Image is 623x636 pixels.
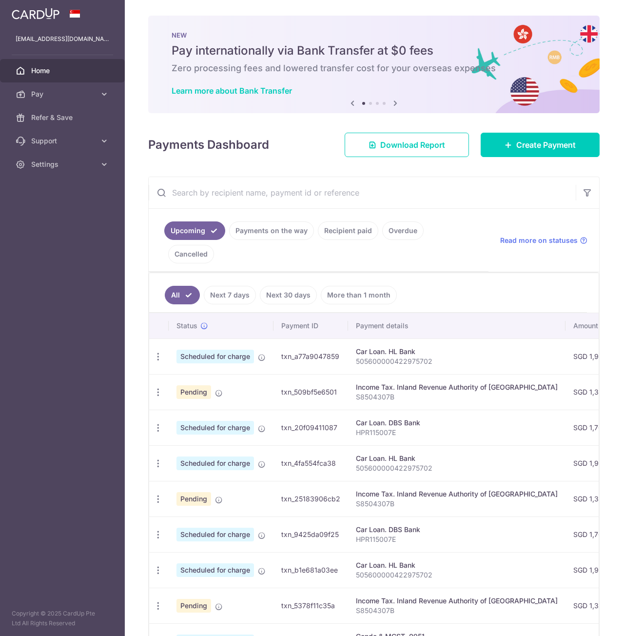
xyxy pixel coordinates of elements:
[356,525,558,535] div: Car Loan. DBS Bank
[31,113,96,122] span: Refer & Save
[273,313,348,338] th: Payment ID
[16,34,109,44] p: [EMAIL_ADDRESS][DOMAIN_NAME]
[273,410,348,445] td: txn_20f09411087
[176,321,197,331] span: Status
[356,463,558,473] p: 505600000422975702
[176,563,254,577] span: Scheduled for charge
[273,374,348,410] td: txn_509bf5e6501
[176,421,254,435] span: Scheduled for charge
[500,236,587,245] a: Read more on statuses
[172,43,576,59] h5: Pay internationally via Bank Transfer at $0 fees
[176,457,254,470] span: Scheduled for charge
[148,136,269,154] h4: Payments Dashboard
[172,62,576,74] h6: Zero processing fees and lowered transfer cost for your overseas expenses
[348,313,565,338] th: Payment details
[356,392,558,402] p: S8504307B
[176,385,211,399] span: Pending
[165,286,200,304] a: All
[273,338,348,374] td: txn_a77a9047859
[273,588,348,623] td: txn_5378f11c35a
[345,133,469,157] a: Download Report
[516,139,576,151] span: Create Payment
[176,599,211,613] span: Pending
[176,350,254,363] span: Scheduled for charge
[356,489,558,499] div: Income Tax. Inland Revenue Authority of [GEOGRAPHIC_DATA]
[356,382,558,392] div: Income Tax. Inland Revenue Authority of [GEOGRAPHIC_DATA]
[31,159,96,169] span: Settings
[356,560,558,570] div: Car Loan. HL Bank
[356,428,558,437] p: HPR115007E
[172,86,292,96] a: Learn more about Bank Transfer
[273,445,348,481] td: txn_4fa554fca38
[148,16,600,113] img: Bank transfer banner
[500,236,578,245] span: Read more on statuses
[31,136,96,146] span: Support
[382,221,424,240] a: Overdue
[273,552,348,588] td: txn_b1e681a03ee
[204,286,256,304] a: Next 7 days
[573,321,598,331] span: Amount
[273,481,348,517] td: txn_25183906cb2
[176,492,211,506] span: Pending
[356,454,558,463] div: Car Loan. HL Bank
[318,221,378,240] a: Recipient paid
[229,221,314,240] a: Payments on the way
[149,177,576,208] input: Search by recipient name, payment id or reference
[356,570,558,580] p: 505600000422975702
[12,8,59,20] img: CardUp
[356,535,558,544] p: HPR115007E
[273,517,348,552] td: txn_9425da09f25
[356,347,558,357] div: Car Loan. HL Bank
[481,133,600,157] a: Create Payment
[356,418,558,428] div: Car Loan. DBS Bank
[380,139,445,151] span: Download Report
[168,245,214,263] a: Cancelled
[356,606,558,616] p: S8504307B
[31,89,96,99] span: Pay
[176,528,254,541] span: Scheduled for charge
[356,596,558,606] div: Income Tax. Inland Revenue Authority of [GEOGRAPHIC_DATA]
[172,31,576,39] p: NEW
[356,357,558,366] p: 505600000422975702
[321,286,397,304] a: More than 1 month
[164,221,225,240] a: Upcoming
[260,286,317,304] a: Next 30 days
[31,66,96,76] span: Home
[356,499,558,509] p: S8504307B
